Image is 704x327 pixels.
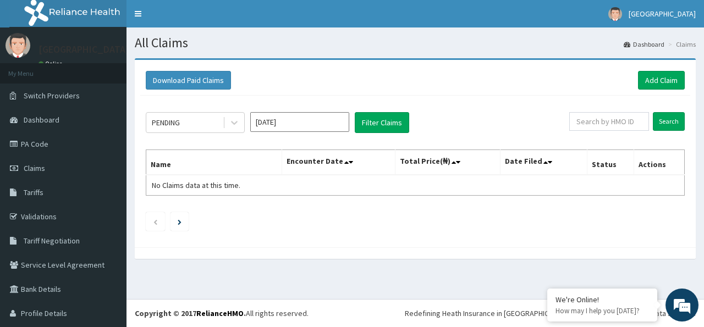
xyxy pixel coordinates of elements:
span: Switch Providers [24,91,80,101]
span: Dashboard [24,115,59,125]
th: Date Filed [500,150,587,175]
span: No Claims data at this time. [152,180,240,190]
div: We're Online! [555,295,649,304]
th: Name [146,150,282,175]
footer: All rights reserved. [127,299,704,327]
p: How may I help you today? [555,306,649,315]
a: Add Claim [638,71,685,90]
input: Select Month and Year [250,112,349,132]
span: Tariffs [24,187,43,197]
strong: Copyright © 2017 . [135,308,246,318]
button: Filter Claims [355,112,409,133]
th: Encounter Date [282,150,395,175]
span: Claims [24,163,45,173]
p: [GEOGRAPHIC_DATA] [38,45,129,54]
div: PENDING [152,117,180,128]
div: Redefining Heath Insurance in [GEOGRAPHIC_DATA] using Telemedicine and Data Science! [405,308,696,319]
span: [GEOGRAPHIC_DATA] [629,9,696,19]
img: User Image [608,7,622,21]
li: Claims [665,40,696,49]
span: Tariff Negotiation [24,236,80,246]
a: Previous page [153,217,158,226]
img: User Image [5,33,30,58]
h1: All Claims [135,36,696,50]
button: Download Paid Claims [146,71,231,90]
th: Total Price(₦) [395,150,500,175]
th: Actions [634,150,684,175]
th: Status [587,150,634,175]
a: Next page [178,217,182,226]
a: RelianceHMO [196,308,244,318]
input: Search [653,112,685,131]
input: Search by HMO ID [569,112,649,131]
a: Dashboard [624,40,664,49]
a: Online [38,60,65,68]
